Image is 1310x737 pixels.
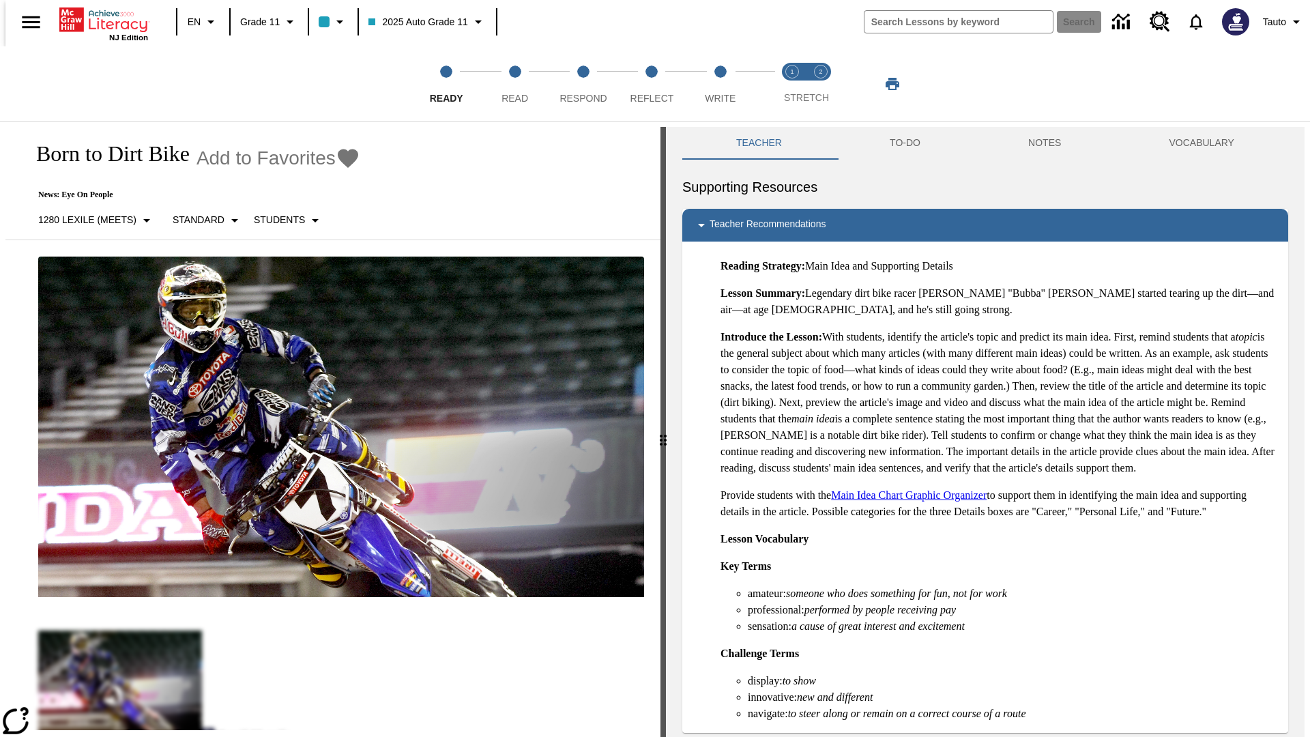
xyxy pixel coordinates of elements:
div: activity [666,127,1305,737]
span: NJ Edition [109,33,148,42]
p: With students, identify the article's topic and predict its main idea. First, remind students tha... [720,329,1277,476]
li: display: [748,673,1277,689]
span: Respond [559,93,607,104]
button: Add to Favorites - Born to Dirt Bike [196,146,360,170]
p: Standard [173,213,224,227]
button: Select a new avatar [1214,4,1257,40]
span: Ready [430,93,463,104]
p: 1280 Lexile (Meets) [38,213,136,227]
button: Grade: Grade 11, Select a grade [235,10,304,34]
span: STRETCH [784,92,829,103]
p: Students [254,213,305,227]
li: innovative: [748,689,1277,706]
button: Stretch Read step 1 of 2 [772,46,812,121]
p: Teacher Recommendations [710,217,826,233]
em: topic [1236,331,1257,343]
div: Press Enter or Spacebar and then press right and left arrow keys to move the slider [660,127,666,737]
button: Ready step 1 of 5 [407,46,486,121]
strong: Key Terms [720,560,771,572]
strong: Reading Strategy: [720,260,805,272]
em: to steer along or remain on a correct course of a route [788,708,1026,719]
a: Main Idea Chart Graphic Organizer [831,489,987,501]
span: Read [501,93,528,104]
button: Class color is light blue. Change class color [313,10,353,34]
span: Add to Favorites [196,147,336,169]
strong: Lesson Vocabulary [720,533,809,545]
button: Select Student [248,208,329,233]
span: Tauto [1263,15,1286,29]
p: Legendary dirt bike racer [PERSON_NAME] "Bubba" [PERSON_NAME] started tearing up the dirt—and air... [720,285,1277,318]
button: Class: 2025 Auto Grade 11, Select your class [363,10,491,34]
div: Home [59,5,148,42]
button: Profile/Settings [1257,10,1310,34]
span: Grade 11 [240,15,280,29]
li: professional: [748,602,1277,618]
button: Open side menu [11,2,51,42]
li: navigate: [748,706,1277,722]
strong: Challenge Terms [720,648,799,659]
button: Teacher [682,127,836,160]
a: Resource Center, Will open in new tab [1141,3,1178,40]
em: performed by people receiving pay [804,604,956,616]
button: Respond step 3 of 5 [544,46,623,121]
img: Avatar [1222,8,1249,35]
button: Stretch Respond step 2 of 2 [801,46,841,121]
li: amateur: [748,586,1277,602]
button: Reflect step 4 of 5 [612,46,691,121]
button: Write step 5 of 5 [681,46,760,121]
span: EN [188,15,201,29]
span: Reflect [630,93,674,104]
p: Main Idea and Supporting Details [720,258,1277,274]
button: TO-DO [836,127,974,160]
p: News: Eye On People [22,190,360,200]
span: Write [705,93,736,104]
li: sensation: [748,618,1277,635]
strong: Introduce the Lesson: [720,331,822,343]
button: Print [871,72,914,96]
input: search field [864,11,1053,33]
p: Provide students with the to support them in identifying the main idea and supporting details in ... [720,487,1277,520]
span: 2025 Auto Grade 11 [368,15,467,29]
div: Teacher Recommendations [682,209,1288,242]
a: Data Center [1104,3,1141,41]
button: Select Lexile, 1280 Lexile (Meets) [33,208,160,233]
button: NOTES [974,127,1115,160]
em: to show [783,675,816,687]
div: Instructional Panel Tabs [682,127,1288,160]
em: main idea [791,413,835,424]
h6: Supporting Resources [682,176,1288,198]
strong: Lesson Summary: [720,287,805,299]
em: someone who does something for fun, not for work [786,588,1007,599]
button: Scaffolds, Standard [167,208,248,233]
button: VOCABULARY [1115,127,1288,160]
em: new and different [797,691,873,703]
text: 2 [819,68,822,75]
button: Language: EN, Select a language [181,10,225,34]
div: reading [5,127,660,730]
h1: Born to Dirt Bike [22,141,190,167]
button: Read step 2 of 5 [475,46,554,121]
img: Motocross racer James Stewart flies through the air on his dirt bike. [38,257,644,598]
a: Notifications [1178,4,1214,40]
em: a cause of great interest and excitement [791,620,965,632]
text: 1 [790,68,794,75]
